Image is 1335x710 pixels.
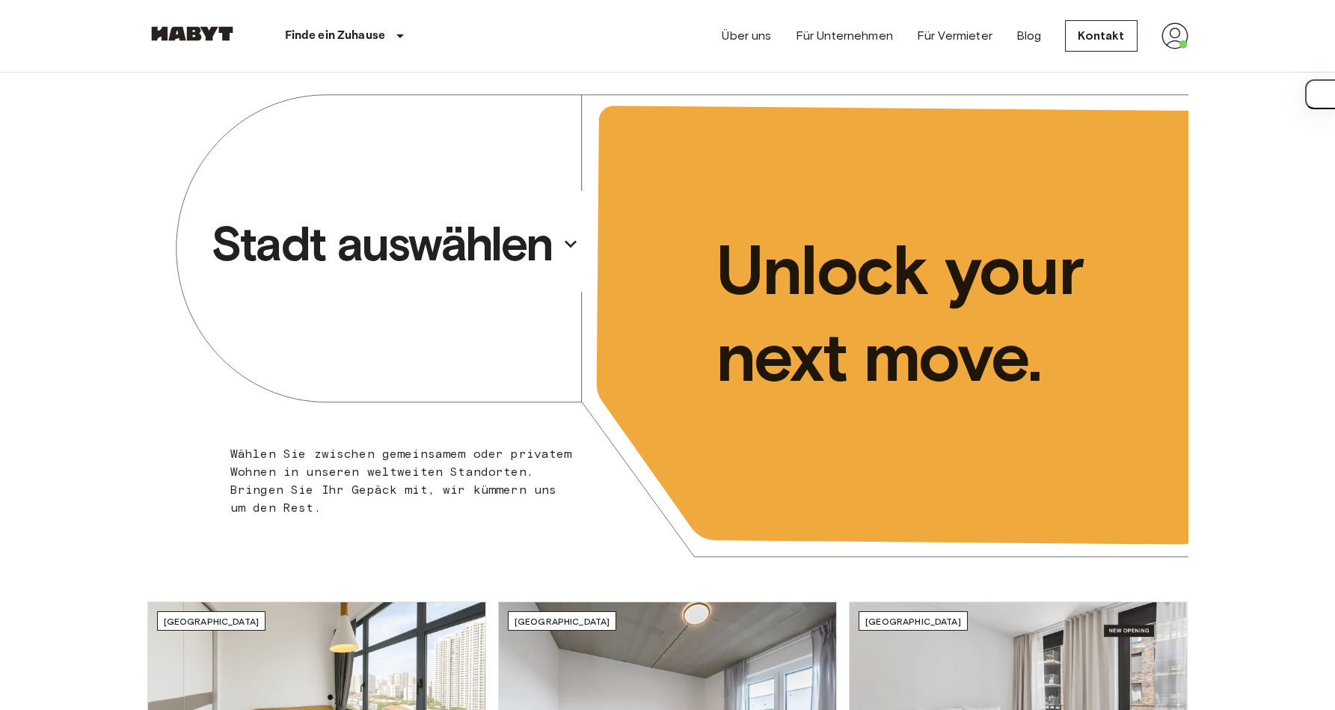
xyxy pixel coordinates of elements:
span: [GEOGRAPHIC_DATA] [164,616,260,627]
p: Unlock your next move. [716,227,1164,400]
a: Kontakt [1065,20,1137,52]
span: [GEOGRAPHIC_DATA] [515,616,610,627]
p: Wählen Sie zwischen gemeinsamem oder privatem Wohnen in unseren weltweiten Standorten. Bringen Si... [230,445,574,517]
a: Über uns [722,27,771,45]
a: Blog [1016,27,1042,45]
p: Stadt auswählen [211,214,553,274]
span: [GEOGRAPHIC_DATA] [865,616,961,627]
button: Stadt auswählen [205,209,586,278]
img: avatar [1161,22,1188,49]
a: Für Unternehmen [796,27,893,45]
p: Finde ein Zuhause [285,27,386,45]
img: Habyt [147,26,237,41]
a: Für Vermieter [917,27,992,45]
